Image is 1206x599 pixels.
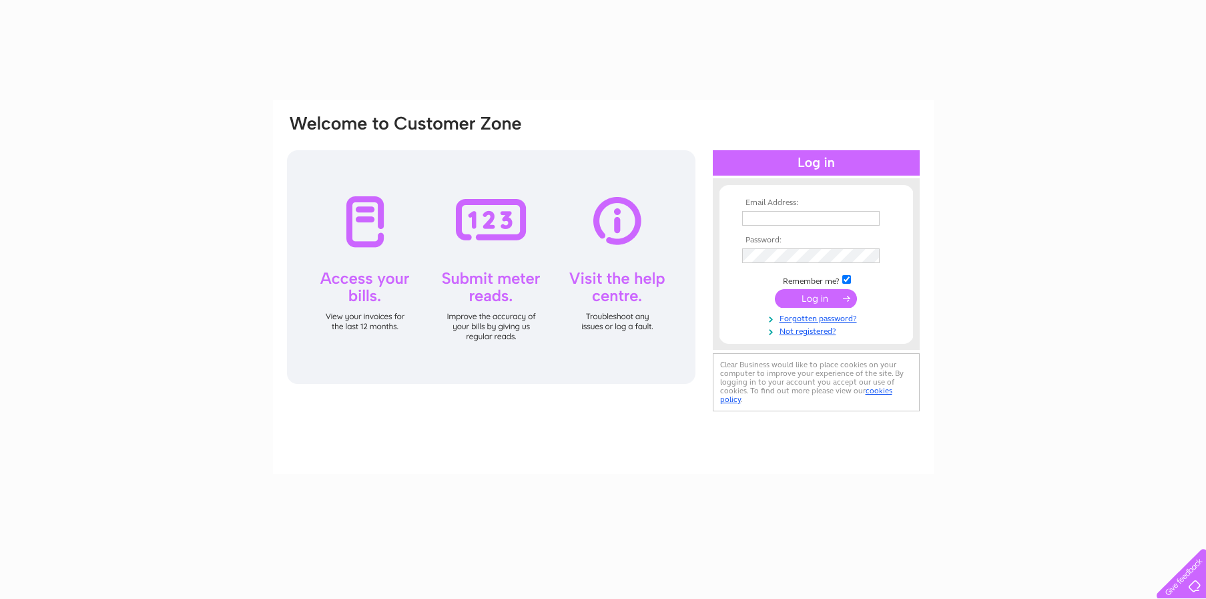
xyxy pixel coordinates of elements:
th: Password: [739,236,894,245]
a: Forgotten password? [742,311,894,324]
div: Clear Business would like to place cookies on your computer to improve your experience of the sit... [713,353,920,411]
td: Remember me? [739,273,894,286]
input: Submit [775,289,857,308]
a: cookies policy [720,386,892,404]
th: Email Address: [739,198,894,208]
a: Not registered? [742,324,894,337]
